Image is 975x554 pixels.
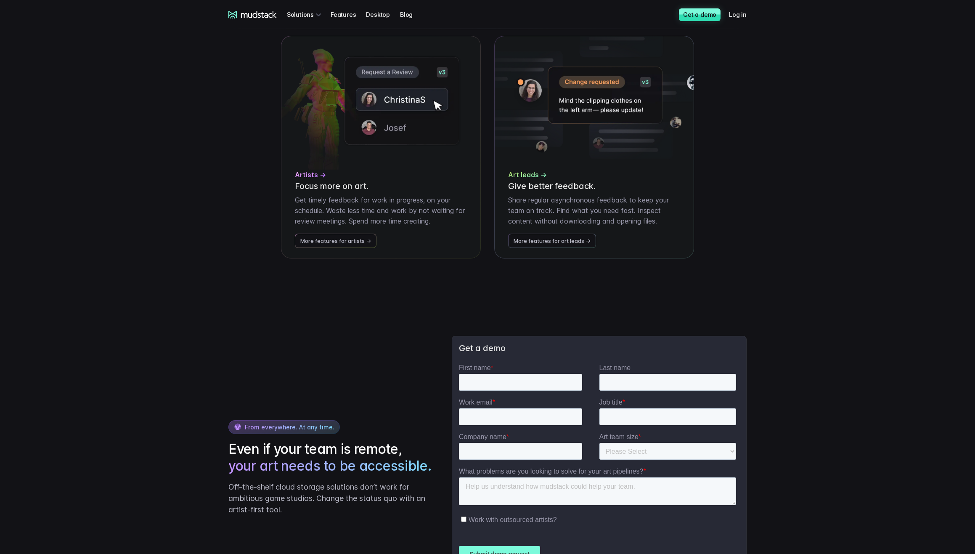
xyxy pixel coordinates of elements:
[300,237,371,244] span: More features for artists →
[400,7,423,22] a: Blog
[228,458,431,474] span: your art needs to be accessible.
[331,7,366,22] a: Features
[729,7,757,22] a: Log in
[459,343,739,354] h3: Get a demo
[228,11,277,19] a: mudstack logo
[228,441,435,474] h2: Even if your team is remote,
[679,8,721,21] a: Get a demo
[508,181,680,192] h3: Give better feedback.
[366,7,400,22] a: Desktop
[295,181,467,192] h3: Focus more on art.
[508,170,547,180] span: Art leads →
[508,234,596,248] a: More features for art leads →
[228,481,435,515] p: Off-the-shelf cloud storage solutions don’t work for ambitious game studios. Change the status qu...
[287,7,324,22] div: Solutions
[295,195,467,226] p: Get timely feedback for work in progress, on your schedule. Waste less time and work by not waiti...
[508,195,680,226] p: Share regular asynchronous feedback to keep your team on track. Find what you need fast. Inspect ...
[245,423,334,431] span: From everywhere. At any time.
[295,234,376,248] a: More features for artists →
[295,170,326,180] span: Artists →
[514,237,591,244] span: More features for art leads →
